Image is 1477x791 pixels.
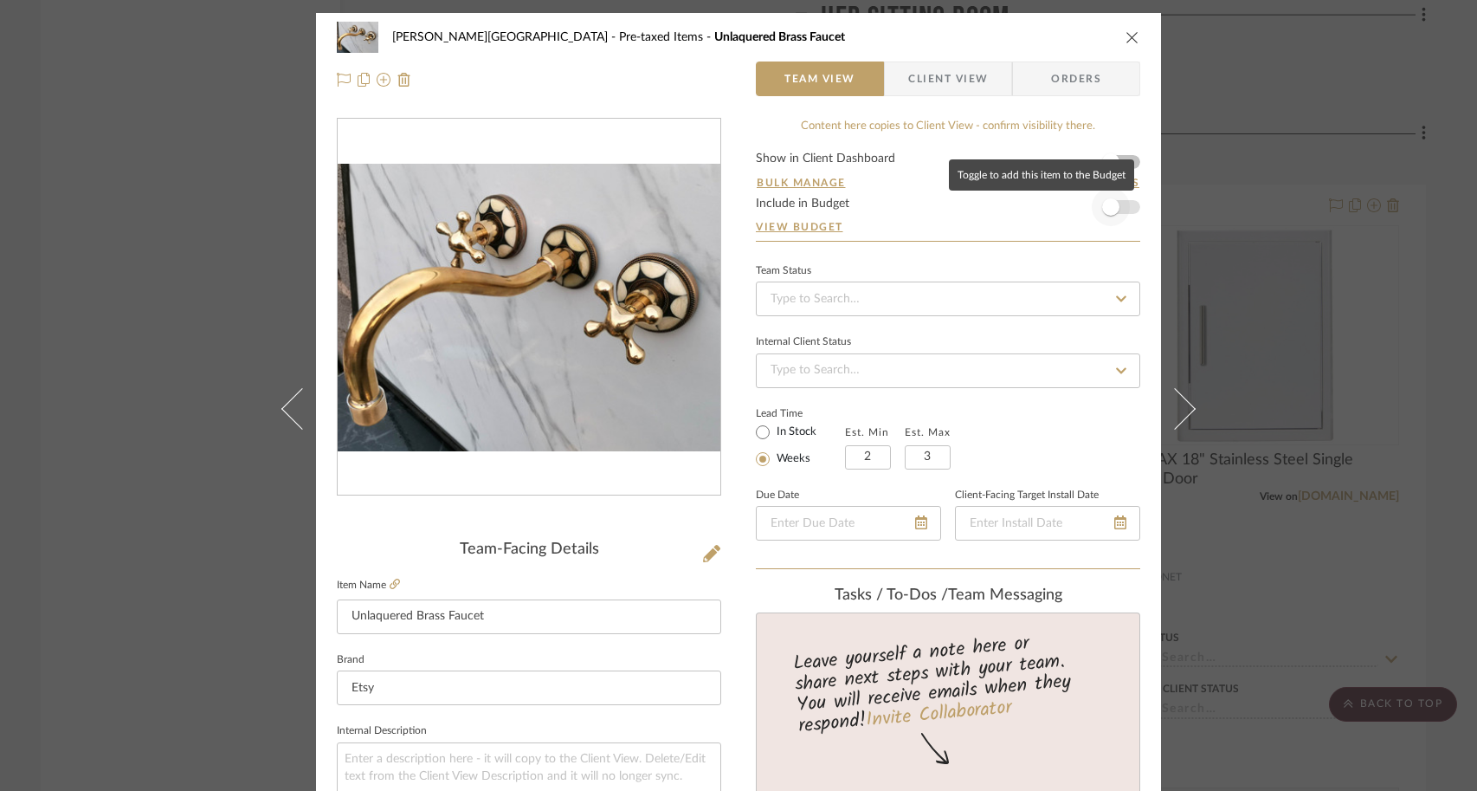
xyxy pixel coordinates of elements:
div: Team-Facing Details [337,541,721,560]
img: 7ae98d5e-fe00-4e26-88a7-0c7bae5a36d8_48x40.jpg [337,20,378,55]
div: 0 [338,164,720,451]
span: [PERSON_NAME][GEOGRAPHIC_DATA] [392,31,619,43]
input: Enter Item Name [337,600,721,634]
label: Client-Facing Target Install Date [955,491,1099,500]
input: Enter Due Date [756,506,941,541]
input: Enter Brand [337,671,721,705]
label: Est. Min [845,426,889,438]
label: Due Date [756,491,799,500]
input: Type to Search… [756,353,1140,388]
a: View Budget [756,220,1140,234]
input: Enter Install Date [955,506,1140,541]
label: Internal Description [337,727,427,736]
label: Item Name [337,578,400,593]
span: Orders [1032,62,1120,96]
label: Est. Max [905,426,951,438]
div: Content here copies to Client View - confirm visibility there. [756,118,1140,135]
span: Tasks / To-Dos / [835,587,948,603]
div: Team Status [756,267,811,276]
button: Bulk Manage [756,175,847,191]
label: In Stock [773,425,816,440]
a: Invite Collaborator [865,693,1013,736]
label: Weeks [773,451,810,467]
span: Team View [784,62,855,96]
div: Internal Client Status [756,338,851,347]
span: Unlaquered Brass Faucet [714,31,845,43]
div: team Messaging [756,587,1140,606]
label: Lead Time [756,405,845,421]
button: close [1125,29,1140,45]
input: Type to Search… [756,282,1140,316]
label: Brand [337,656,364,665]
button: Dashboard Settings [997,175,1140,191]
img: 7ae98d5e-fe00-4e26-88a7-0c7bae5a36d8_436x436.jpg [338,164,720,451]
span: Pre-taxed Items [619,31,714,43]
mat-radio-group: Select item type [756,421,845,470]
span: Client View [908,62,988,96]
img: Remove from project [397,73,411,87]
div: Leave yourself a note here or share next steps with your team. You will receive emails when they ... [754,625,1143,741]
